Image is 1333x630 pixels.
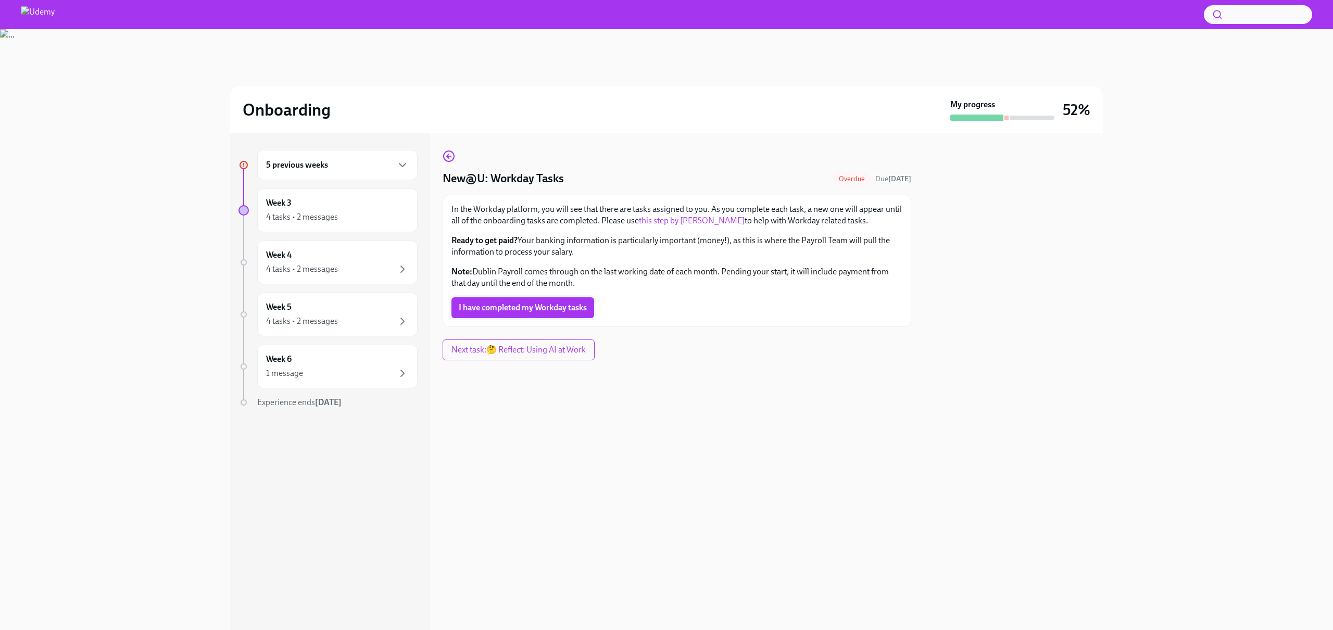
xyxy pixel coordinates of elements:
strong: [DATE] [315,397,342,407]
p: Your banking information is particularly important (money!), as this is where the Payroll Team wi... [451,235,902,258]
strong: Ready to get paid? [451,235,518,245]
h3: 52% [1063,100,1090,119]
span: Overdue [833,175,871,183]
button: Next task:🤔 Reflect: Using AI at Work [443,339,595,360]
div: 4 tasks • 2 messages [266,316,338,327]
strong: Note: [451,267,472,276]
span: Due [875,174,911,183]
a: this step by [PERSON_NAME] [639,216,745,225]
button: I have completed my Workday tasks [451,297,594,318]
span: September 15th, 2025 10:00 [875,174,911,184]
a: Week 54 tasks • 2 messages [238,293,418,336]
a: Week 44 tasks • 2 messages [238,241,418,284]
p: Dublin Payroll comes through on the last working date of each month. Pending your start, it will ... [451,266,902,289]
h6: Week 3 [266,197,292,209]
h6: Week 4 [266,249,292,261]
span: Experience ends [257,397,342,407]
div: 4 tasks • 2 messages [266,263,338,275]
img: Udemy [21,6,55,23]
a: Week 34 tasks • 2 messages [238,188,418,232]
span: Next task : 🤔 Reflect: Using AI at Work [451,345,586,355]
p: In the Workday platform, you will see that there are tasks assigned to you. As you complete each ... [451,204,902,226]
div: 4 tasks • 2 messages [266,211,338,223]
h2: Onboarding [243,99,331,120]
h6: 5 previous weeks [266,159,328,171]
h6: Week 5 [266,301,292,313]
a: Week 61 message [238,345,418,388]
h6: Week 6 [266,354,292,365]
h4: New@U: Workday Tasks [443,171,564,186]
strong: [DATE] [888,174,911,183]
div: 5 previous weeks [257,150,418,180]
div: 1 message [266,368,303,379]
strong: My progress [950,99,995,110]
span: I have completed my Workday tasks [459,303,587,313]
